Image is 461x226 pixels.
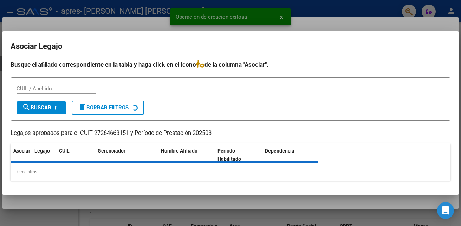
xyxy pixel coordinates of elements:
datatable-header-cell: Gerenciador [95,143,158,167]
p: Legajos aprobados para el CUIT 27264663151 y Período de Prestación 202508 [11,129,450,138]
div: Open Intercom Messenger [437,202,454,219]
h4: Busque el afiliado correspondiente en la tabla y haga click en el ícono de la columna "Asociar". [11,60,450,69]
span: Gerenciador [98,148,125,154]
button: Buscar [17,101,66,114]
span: CUIL [59,148,70,154]
h2: Asociar Legajo [11,40,450,53]
span: Asociar [13,148,30,154]
datatable-header-cell: Legajo [32,143,56,167]
datatable-header-cell: Nombre Afiliado [158,143,215,167]
span: Buscar [22,104,51,111]
span: Periodo Habilitado [217,148,241,162]
span: Dependencia [265,148,294,154]
datatable-header-cell: Asociar [11,143,32,167]
button: Borrar Filtros [72,101,144,115]
mat-icon: delete [78,103,86,111]
span: Nombre Afiliado [161,148,197,154]
span: Borrar Filtros [78,104,129,111]
datatable-header-cell: Periodo Habilitado [215,143,262,167]
datatable-header-cell: Dependencia [262,143,319,167]
span: Legajo [34,148,50,154]
datatable-header-cell: CUIL [56,143,95,167]
mat-icon: search [22,103,31,111]
div: 0 registros [11,163,450,181]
